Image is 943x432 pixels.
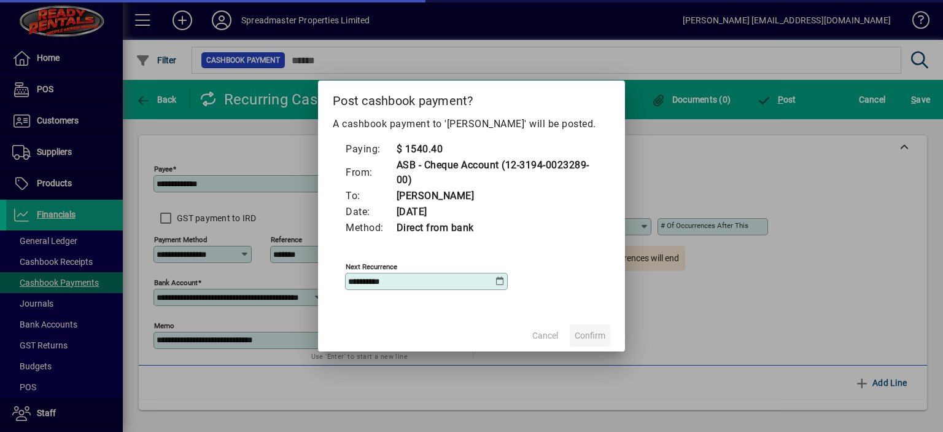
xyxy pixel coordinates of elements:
[396,157,599,188] td: ASB - Cheque Account (12-3194-0023289-00)
[396,188,599,204] td: [PERSON_NAME]
[396,220,599,236] td: Direct from bank
[345,220,396,236] td: Method:
[345,204,396,220] td: Date:
[345,188,396,204] td: To:
[333,117,610,132] p: A cashbook payment to '[PERSON_NAME]' will be posted.
[345,157,396,188] td: From:
[318,81,625,116] h2: Post cashbook payment?
[396,204,599,220] td: [DATE]
[345,141,396,157] td: Paying:
[396,141,599,157] td: $ 1540.40
[346,262,397,271] mat-label: Next recurrence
